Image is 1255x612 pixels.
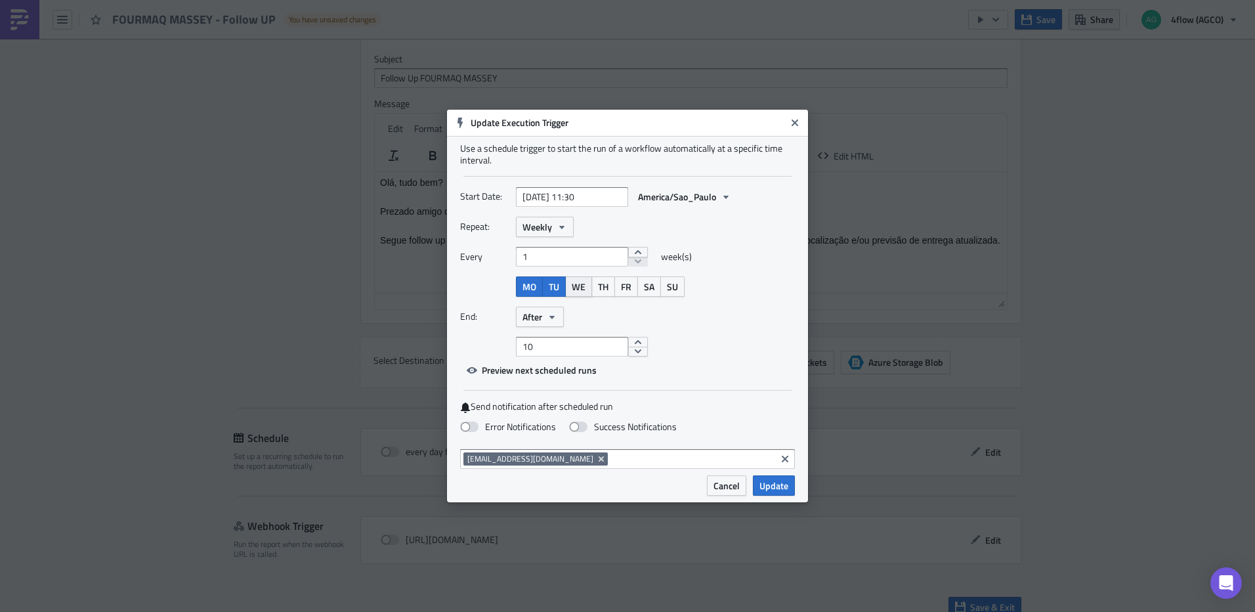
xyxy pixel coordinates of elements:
[482,363,597,377] span: Preview next scheduled runs
[753,475,795,496] button: Update
[638,190,716,204] span: America/Sao_Paulo
[628,247,648,257] button: increment
[516,217,574,237] button: Weekly
[631,186,738,207] button: America/Sao_Paulo
[621,280,631,294] span: FR
[460,217,509,236] label: Repeat:
[569,421,677,433] label: Success Notifications
[460,421,556,433] label: Error Notifications
[565,276,592,297] button: WE
[628,347,648,357] button: decrement
[596,452,608,466] button: Remove Tag
[471,117,786,129] h6: Update Execution Trigger
[467,454,593,464] span: [EMAIL_ADDRESS][DOMAIN_NAME]
[1210,567,1242,599] div: Open Intercom Messenger
[5,5,627,74] body: Rich Text Area. Press ALT-0 for help.
[628,257,648,267] button: decrement
[667,280,678,294] span: SU
[516,187,628,207] input: YYYY-MM-DD HH:mm
[785,113,805,133] button: Close
[460,401,795,413] label: Send notification after scheduled run
[777,451,793,467] button: Clear selected items
[522,310,542,324] span: After
[591,276,615,297] button: TH
[460,360,603,380] button: Preview next scheduled runs
[460,186,509,206] label: Start Date:
[460,307,509,326] label: End:
[614,276,638,297] button: FR
[522,220,552,234] span: Weekly
[661,247,692,267] span: week(s)
[516,276,543,297] button: MO
[707,475,746,496] button: Cancel
[522,280,536,294] span: MO
[516,307,564,327] button: After
[644,280,654,294] span: SA
[5,5,68,16] span: Olá, tudo bem?
[460,142,795,166] div: Use a schedule trigger to start the run of a workflow automatically at a specific time interval.
[542,276,566,297] button: TU
[572,280,585,294] span: WE
[598,280,608,294] span: TH
[460,247,509,267] label: Every
[660,276,685,297] button: SU
[713,479,740,492] span: Cancel
[759,479,788,492] span: Update
[5,63,626,74] span: Segue follow up referente as notas fiscais que já estão em processo de transportes com sua respec...
[549,280,559,294] span: TU
[5,34,133,45] span: Prezado amigo concessionário,
[637,276,661,297] button: SA
[628,337,648,347] button: increment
